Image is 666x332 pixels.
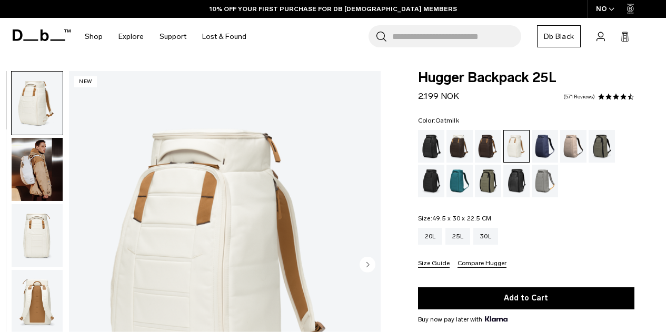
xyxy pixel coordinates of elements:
a: Db Black [537,25,581,47]
a: Sand Grey [532,165,558,197]
a: Mash Green [475,165,501,197]
button: Add to Cart [418,287,634,309]
span: 49.5 x 30 x 22.5 CM [432,215,492,222]
a: 30L [473,228,498,245]
legend: Color: [418,117,459,124]
a: 571 reviews [563,94,595,99]
a: Shop [85,18,103,55]
a: Explore [118,18,144,55]
nav: Main Navigation [77,18,254,55]
button: Compare Hugger [458,260,506,268]
img: Hugger Backpack 25L Oatmilk [12,138,63,201]
button: Hugger Backpack 25L Oatmilk [11,204,63,268]
button: Hugger Backpack 25L Oatmilk [11,137,63,202]
a: Blue Hour [532,130,558,163]
a: 10% OFF YOUR FIRST PURCHASE FOR DB [DEMOGRAPHIC_DATA] MEMBERS [210,4,457,14]
img: {"height" => 20, "alt" => "Klarna"} [485,316,508,321]
a: Support [160,18,186,55]
a: 25L [445,228,470,245]
a: Lost & Found [202,18,246,55]
a: Espresso [475,130,501,163]
img: Hugger Backpack 25L Oatmilk [12,204,63,267]
p: New [74,76,97,87]
a: Midnight Teal [446,165,473,197]
span: Hugger Backpack 25L [418,71,634,85]
button: Size Guide [418,260,450,268]
legend: Size: [418,215,492,222]
a: Forest Green [589,130,615,163]
a: Cappuccino [446,130,473,163]
a: Reflective Black [503,165,530,197]
a: Fogbow Beige [560,130,587,163]
a: Oatmilk [503,130,530,163]
a: Charcoal Grey [418,165,444,197]
a: Black Out [418,130,444,163]
span: 2.199 NOK [418,91,459,101]
span: Buy now pay later with [418,315,508,324]
button: Next slide [360,256,375,274]
span: Oatmilk [435,117,459,124]
a: 20L [418,228,443,245]
img: Hugger Backpack 25L Oatmilk [12,72,63,135]
button: Hugger Backpack 25L Oatmilk [11,71,63,135]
